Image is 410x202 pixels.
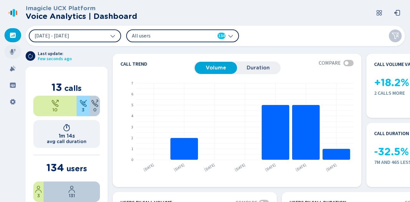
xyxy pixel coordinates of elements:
[374,146,409,158] span: -32.5%
[131,135,133,141] text: 2
[4,28,21,42] div: Dashboard
[82,107,85,112] span: 3
[4,61,21,76] div: Alarms
[143,162,155,173] text: [DATE]
[203,162,216,173] text: [DATE]
[110,33,115,38] svg: chevron-down
[77,96,90,116] div: 23.08%
[10,82,16,88] svg: groups-filled
[35,185,42,193] svg: user-profile
[38,51,72,56] span: Last update:
[4,95,21,109] div: Settings
[66,164,87,173] span: users
[131,102,133,108] text: 5
[131,146,133,152] text: 1
[69,193,75,198] span: 131
[228,33,233,38] svg: chevron-down
[51,100,59,107] svg: telephone-outbound
[35,33,69,38] span: [DATE] - [DATE]
[33,182,44,202] div: 2.24%
[38,56,72,61] span: Few seconds ago
[173,162,185,173] text: [DATE]
[33,96,77,116] div: 76.92%
[319,60,341,66] span: Compare
[131,113,133,119] text: 4
[26,12,137,21] h2: Voice Analytics | Dashboard
[10,49,16,55] svg: mic-fill
[218,33,225,39] span: 134
[44,182,100,202] div: 97.76%
[29,29,121,42] button: [DATE] - [DATE]
[120,61,193,67] h4: Call trend
[28,53,33,59] svg: arrow-clockwise
[37,193,40,198] span: 3
[389,29,402,42] button: Clear filters
[59,133,75,139] h1: 1m 14s
[131,125,133,130] text: 3
[391,32,399,40] svg: funnel-disabled
[93,107,96,112] span: 0
[46,161,64,174] span: 134
[295,162,307,173] text: [DATE]
[195,62,237,74] button: Volume
[4,78,21,92] div: Groups
[325,162,338,173] text: [DATE]
[131,81,133,86] text: 7
[53,107,57,112] span: 10
[91,100,99,107] svg: unknown-call
[4,45,21,59] div: Recordings
[68,185,76,193] svg: user-profile
[131,92,133,97] text: 6
[10,32,16,38] svg: dashboard-filled
[63,124,70,132] svg: timer
[132,32,206,39] span: All users
[131,157,133,163] text: 0
[237,62,279,74] button: Duration
[79,100,87,107] svg: telephone-inbound
[52,81,62,93] span: 13
[90,96,100,116] div: 0%
[10,65,16,72] svg: alarm-filled
[374,77,409,89] span: +18.2%
[234,162,246,173] text: [DATE]
[47,139,86,144] h2: avg call duration
[240,65,276,71] span: Duration
[264,162,277,173] text: [DATE]
[26,5,137,12] h3: Imagicle UCX Platform
[394,10,400,16] svg: box-arrow-left
[198,65,234,71] span: Volume
[64,84,82,93] span: calls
